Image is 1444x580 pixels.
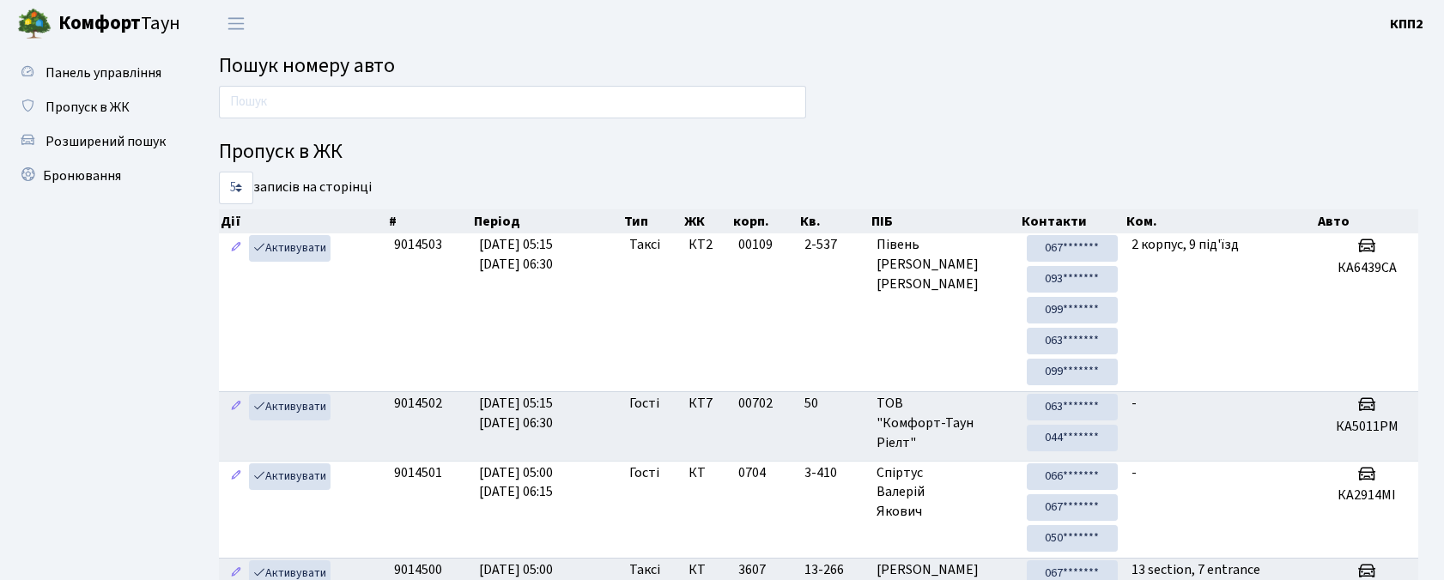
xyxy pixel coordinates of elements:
th: Контакти [1020,209,1125,233]
span: [DATE] 05:15 [DATE] 06:30 [479,394,553,432]
span: - [1132,394,1137,413]
span: Гості [629,394,659,414]
button: Переключити навігацію [215,9,258,38]
span: Бронювання [43,166,121,185]
th: Ком. [1125,209,1316,233]
a: Редагувати [226,463,246,490]
span: Пошук номеру авто [219,51,395,81]
span: Панель управління [46,63,161,82]
th: Авто [1316,209,1419,233]
a: Активувати [249,463,331,490]
th: Дії [219,209,387,233]
span: Пропуск в ЖК [46,98,130,117]
h5: КА2914МІ [1322,487,1411,504]
a: Активувати [249,394,331,420]
span: КТ [689,560,725,580]
th: ПІБ [870,209,1020,233]
a: Панель управління [9,56,180,90]
input: Пошук [219,86,806,118]
a: Активувати [249,235,331,262]
span: 13 section, 7 entrance [1132,560,1260,579]
th: корп. [731,209,798,233]
span: Спіртус Валерій Якович [877,463,1013,523]
span: 13-266 [804,560,863,580]
h5: КА5011РМ [1322,419,1411,435]
span: 9014502 [394,394,442,413]
span: 9014503 [394,235,442,254]
span: [DATE] 05:00 [DATE] 06:15 [479,463,553,502]
span: 00702 [738,394,773,413]
h5: КА6439СА [1322,260,1411,276]
span: 9014500 [394,560,442,579]
th: Період [472,209,622,233]
a: Бронювання [9,159,180,193]
span: КТ2 [689,235,725,255]
a: КПП2 [1390,14,1423,34]
span: ТОВ "Комфорт-Таун Ріелт" [877,394,1013,453]
span: 3607 [738,560,766,579]
span: 2 корпус, 9 під'їзд [1132,235,1239,254]
span: 0704 [738,463,766,482]
span: Розширений пошук [46,132,166,151]
span: Таксі [629,235,660,255]
th: # [387,209,472,233]
th: ЖК [683,209,732,233]
a: Розширений пошук [9,124,180,159]
th: Кв. [798,209,871,233]
img: logo.png [17,7,52,41]
span: 00109 [738,235,773,254]
span: Півень [PERSON_NAME] [PERSON_NAME] [877,235,1013,294]
h4: Пропуск в ЖК [219,140,1418,165]
span: 50 [804,394,863,414]
b: Комфорт [58,9,141,37]
span: Таун [58,9,180,39]
span: КТ [689,463,725,483]
a: Пропуск в ЖК [9,90,180,124]
a: Редагувати [226,235,246,262]
span: 2-537 [804,235,863,255]
span: - [1132,463,1137,482]
span: Таксі [629,560,660,580]
span: [DATE] 05:15 [DATE] 06:30 [479,235,553,274]
span: КТ7 [689,394,725,414]
span: 9014501 [394,463,442,482]
select: записів на сторінці [219,172,253,204]
th: Тип [622,209,683,233]
span: 3-410 [804,463,863,483]
a: Редагувати [226,394,246,420]
span: Гості [629,463,659,483]
b: КПП2 [1390,15,1423,33]
label: записів на сторінці [219,172,372,204]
